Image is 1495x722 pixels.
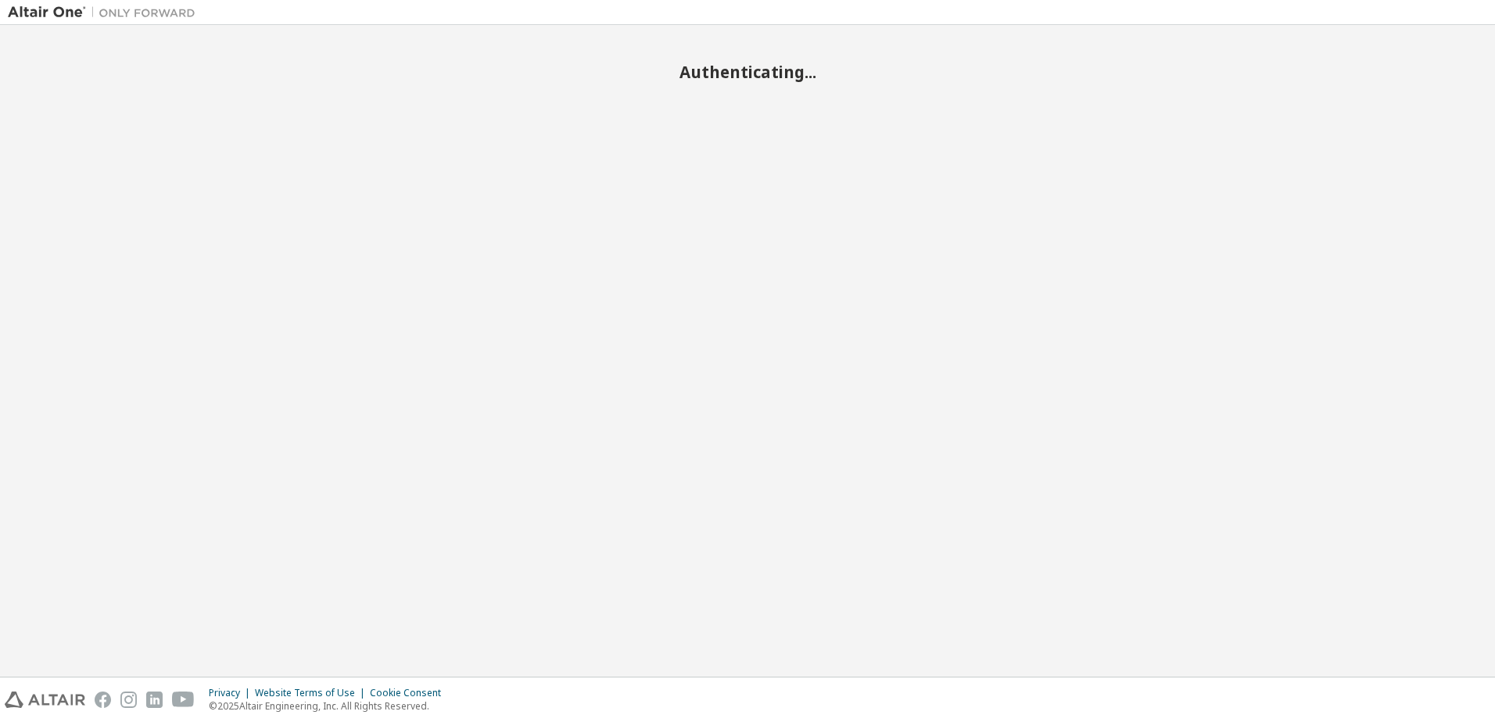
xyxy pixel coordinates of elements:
[209,687,255,699] div: Privacy
[8,62,1487,82] h2: Authenticating...
[146,692,163,708] img: linkedin.svg
[5,692,85,708] img: altair_logo.svg
[95,692,111,708] img: facebook.svg
[8,5,203,20] img: Altair One
[172,692,195,708] img: youtube.svg
[209,699,450,713] p: © 2025 Altair Engineering, Inc. All Rights Reserved.
[370,687,450,699] div: Cookie Consent
[255,687,370,699] div: Website Terms of Use
[120,692,137,708] img: instagram.svg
